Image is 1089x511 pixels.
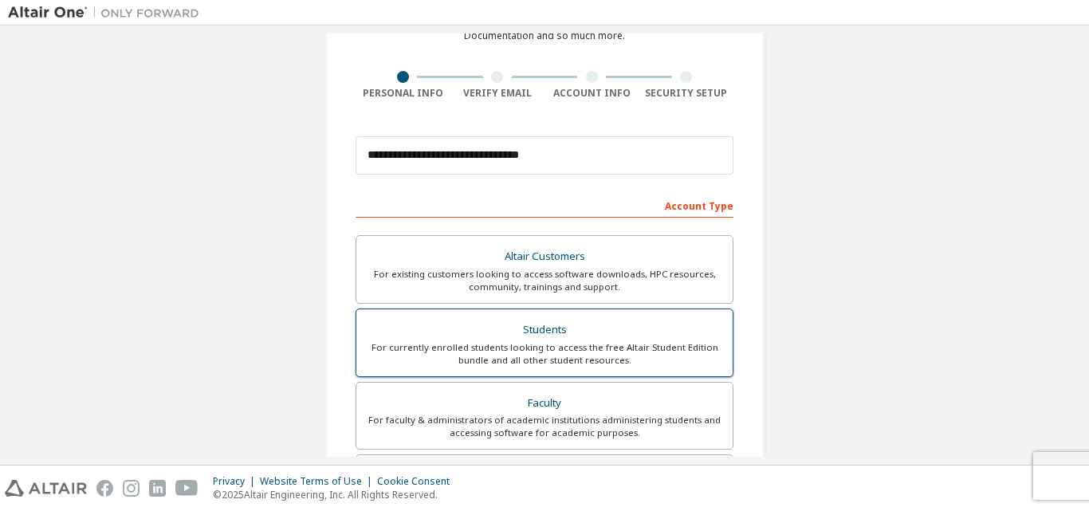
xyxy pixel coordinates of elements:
[366,319,723,341] div: Students
[366,392,723,415] div: Faculty
[149,480,166,497] img: linkedin.svg
[356,192,733,218] div: Account Type
[260,475,377,488] div: Website Terms of Use
[213,475,260,488] div: Privacy
[366,246,723,268] div: Altair Customers
[544,87,639,100] div: Account Info
[5,480,87,497] img: altair_logo.svg
[377,475,459,488] div: Cookie Consent
[356,87,450,100] div: Personal Info
[8,5,207,21] img: Altair One
[96,480,113,497] img: facebook.svg
[366,341,723,367] div: For currently enrolled students looking to access the free Altair Student Edition bundle and all ...
[366,268,723,293] div: For existing customers looking to access software downloads, HPC resources, community, trainings ...
[366,414,723,439] div: For faculty & administrators of academic institutions administering students and accessing softwa...
[213,488,459,501] p: © 2025 Altair Engineering, Inc. All Rights Reserved.
[450,87,545,100] div: Verify Email
[639,87,734,100] div: Security Setup
[175,480,199,497] img: youtube.svg
[123,480,140,497] img: instagram.svg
